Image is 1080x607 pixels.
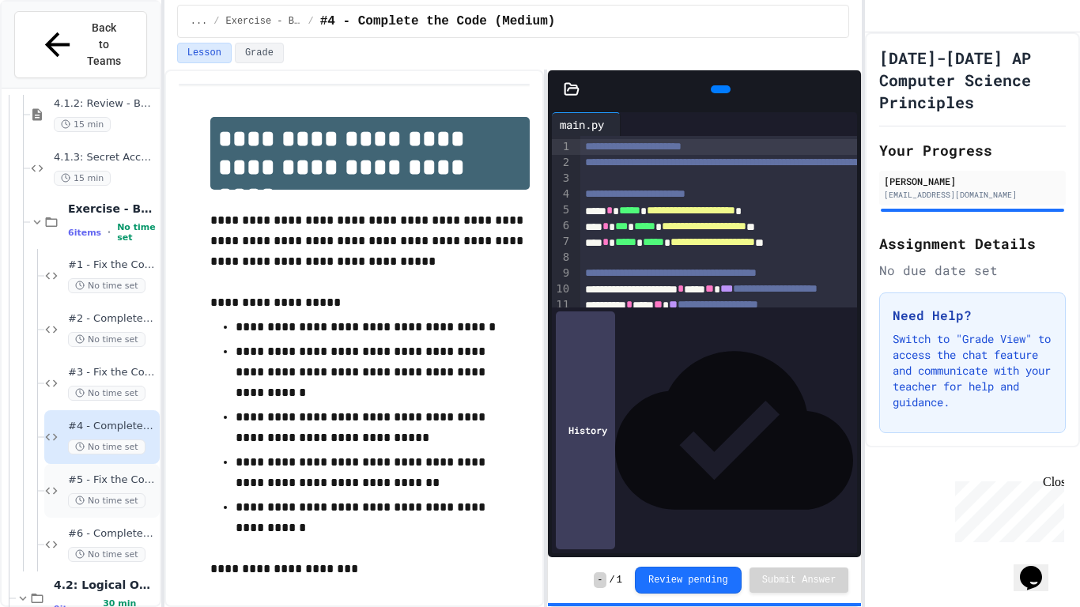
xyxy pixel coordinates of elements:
span: No time set [68,439,145,454]
span: #5 - Fix the Code (Hard) [68,473,157,487]
div: main.py [552,116,612,133]
div: 4 [552,187,572,202]
span: 1 [617,574,622,586]
span: #2 - Complete the Code (Easy) [68,312,157,326]
div: 2 [552,155,572,171]
span: #4 - Complete the Code (Medium) [68,420,157,433]
span: Submit Answer [762,574,836,586]
span: No time set [68,332,145,347]
span: Back to Teams [85,20,123,70]
span: 15 min [54,117,111,132]
p: Switch to "Grade View" to access the chat feature and communicate with your teacher for help and ... [893,331,1052,410]
iframe: chat widget [949,475,1064,542]
div: 1 [552,139,572,155]
span: 4.2: Logical Operators [54,578,157,592]
div: 10 [552,281,572,297]
div: 8 [552,250,572,266]
span: ... [191,15,208,28]
span: #6 - Complete the Code (Hard) [68,527,157,541]
div: History [556,311,615,549]
div: [EMAIL_ADDRESS][DOMAIN_NAME] [884,189,1061,201]
h3: Need Help? [893,306,1052,325]
div: 5 [552,202,572,218]
div: 11 [552,297,572,313]
span: No time set [68,493,145,508]
span: 4.1.3: Secret Access [54,151,157,164]
span: #1 - Fix the Code (Easy) [68,258,157,272]
span: / [610,574,615,586]
span: • [108,226,111,239]
span: - [594,572,606,588]
div: main.py [552,112,621,136]
span: / [213,15,219,28]
button: Submit Answer [750,567,849,593]
div: 7 [552,234,572,250]
span: No time set [68,278,145,293]
div: No due date set [879,261,1066,280]
span: #3 - Fix the Code (Medium) [68,366,157,379]
div: 9 [552,266,572,281]
button: Back to Teams [14,11,147,78]
div: 6 [552,218,572,234]
span: No time set [117,222,157,243]
div: Chat with us now!Close [6,6,109,100]
button: Lesson [177,43,232,63]
span: 6 items [68,228,101,238]
div: [PERSON_NAME] [884,174,1061,188]
span: No time set [68,547,145,562]
div: 3 [552,171,572,187]
span: #4 - Complete the Code (Medium) [320,12,556,31]
h1: [DATE]-[DATE] AP Computer Science Principles [879,47,1066,113]
h2: Assignment Details [879,232,1066,254]
h2: Your Progress [879,139,1066,161]
span: 4.1.2: Review - Booleans [54,97,157,111]
span: Exercise - Booleans [226,15,302,28]
iframe: chat widget [1014,544,1064,591]
button: Grade [235,43,284,63]
span: Exercise - Booleans [68,202,157,216]
span: No time set [68,386,145,401]
span: 15 min [54,171,111,186]
span: / [308,15,314,28]
button: Review pending [635,567,742,594]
